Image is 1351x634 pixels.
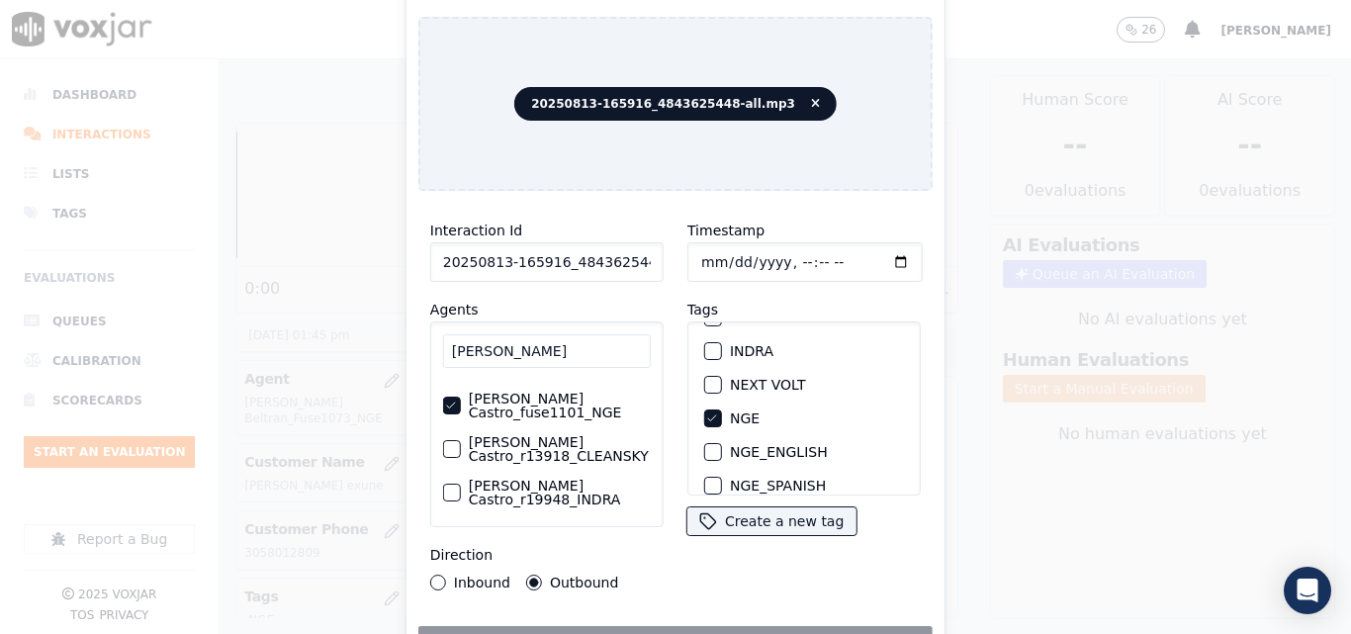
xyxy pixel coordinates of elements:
[1284,567,1331,614] div: Open Intercom Messenger
[730,378,805,392] label: NEXT VOLT
[469,435,651,463] label: [PERSON_NAME] Castro_r13918_CLEANSKY
[687,302,718,317] label: Tags
[514,87,837,121] span: 20250813-165916_4843625448-all.mp3
[730,344,773,358] label: INDRA
[687,223,765,238] label: Timestamp
[443,334,651,368] input: Search Agents...
[469,392,651,419] label: [PERSON_NAME] Castro_fuse1101_NGE
[730,311,841,324] label: ELECTRA SPARK
[430,223,522,238] label: Interaction Id
[687,507,856,535] button: Create a new tag
[730,445,828,459] label: NGE_ENGLISH
[454,576,510,589] label: Inbound
[430,242,664,282] input: reference id, file name, etc
[430,302,479,317] label: Agents
[730,479,826,493] label: NGE_SPANISH
[469,479,651,506] label: [PERSON_NAME] Castro_r19948_INDRA
[430,547,493,563] label: Direction
[730,411,760,425] label: NGE
[550,576,618,589] label: Outbound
